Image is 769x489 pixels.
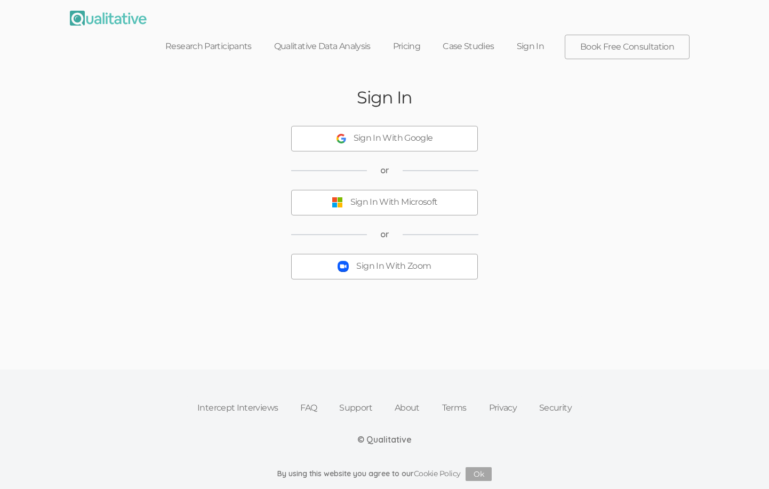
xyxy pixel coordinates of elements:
[466,467,492,481] button: Ok
[354,132,433,145] div: Sign In With Google
[289,396,328,420] a: FAQ
[357,434,412,446] div: © Qualitative
[431,396,478,420] a: Terms
[506,35,556,58] a: Sign In
[263,35,382,58] a: Qualitative Data Analysis
[528,396,583,420] a: Security
[431,35,505,58] a: Case Studies
[380,164,389,177] span: or
[357,88,412,107] h2: Sign In
[291,254,478,279] button: Sign In With Zoom
[154,35,263,58] a: Research Participants
[291,126,478,151] button: Sign In With Google
[328,396,383,420] a: Support
[70,11,147,26] img: Qualitative
[478,396,528,420] a: Privacy
[565,35,689,59] a: Book Free Consultation
[382,35,432,58] a: Pricing
[350,196,438,209] div: Sign In With Microsoft
[356,260,431,272] div: Sign In With Zoom
[277,467,492,481] div: By using this website you agree to our
[338,261,349,272] img: Sign In With Zoom
[380,228,389,241] span: or
[291,190,478,215] button: Sign In With Microsoft
[337,134,346,143] img: Sign In With Google
[383,396,431,420] a: About
[414,469,461,478] a: Cookie Policy
[186,396,289,420] a: Intercept Interviews
[332,197,343,208] img: Sign In With Microsoft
